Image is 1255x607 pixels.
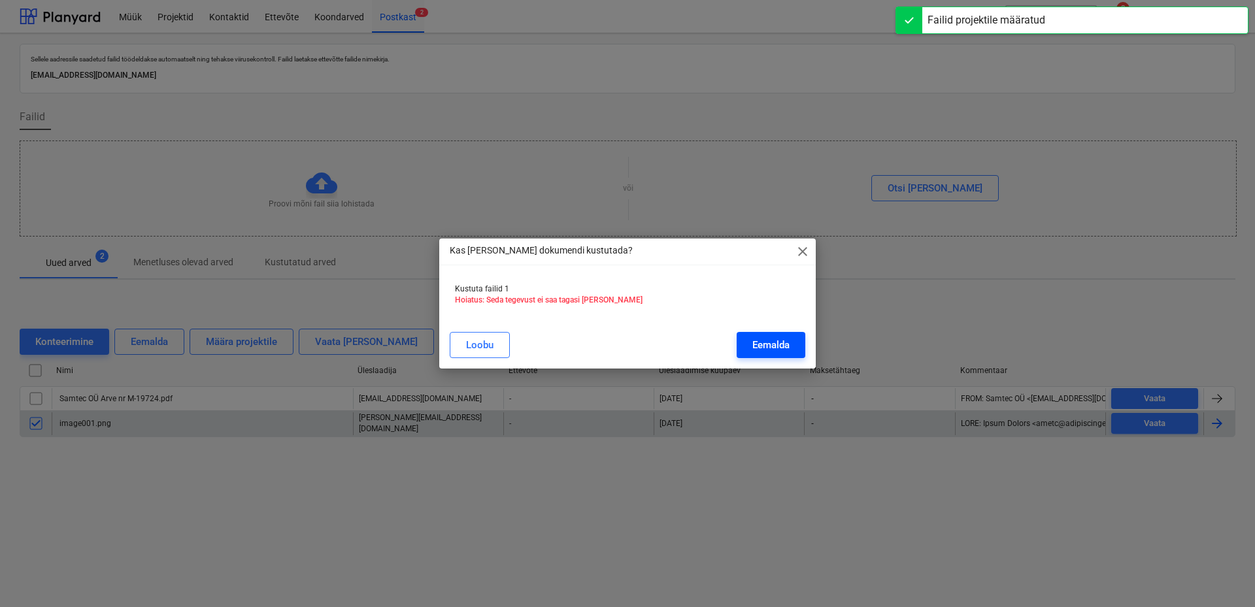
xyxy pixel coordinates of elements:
div: Eemalda [752,336,790,353]
div: Loobu [466,336,494,353]
p: Kustuta failid 1 [455,284,800,295]
p: Hoiatus: Seda tegevust ei saa tagasi [PERSON_NAME] [455,295,800,306]
p: Kas [PERSON_NAME] dokumendi kustutada? [450,244,633,257]
button: Eemalda [737,332,805,358]
button: Loobu [450,332,510,358]
iframe: Chat Widget [1190,544,1255,607]
span: close [795,244,811,259]
div: Failid projektile määratud [928,12,1045,28]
